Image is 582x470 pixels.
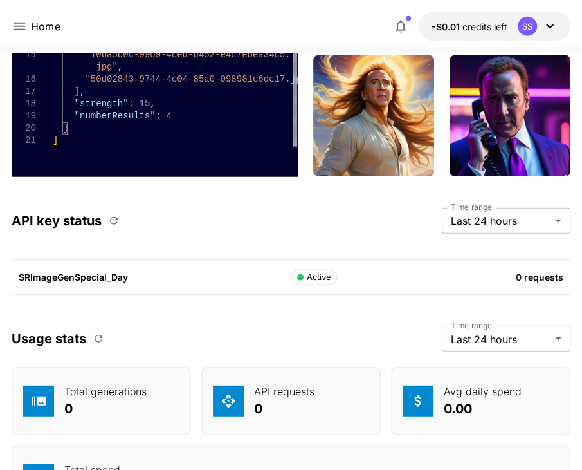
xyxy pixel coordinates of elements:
[64,384,147,399] p: Total generations
[12,98,36,110] div: 18
[75,86,80,97] span: ]
[129,99,134,109] span: :
[80,86,85,97] span: ,
[86,74,313,84] span: "50d02843-9744-4e04-85a0-098981c6dc17.jpg"
[19,270,291,284] p: SRImageGenSpecial_Day
[86,50,291,60] span: "10ba5b0c-99d9-4ced-b452-e4c7ebea34c5.
[31,19,60,34] nav: breadcrumb
[53,135,58,146] span: ]
[432,20,507,33] div: -$0.0054
[118,62,123,72] span: ,
[451,202,492,213] label: Time range
[450,55,570,176] img: closeup man rwre on the phone, wearing a suit
[31,19,60,34] a: Home
[444,384,522,399] p: Avg daily spend
[12,86,36,98] div: 17
[254,384,314,399] p: API requests
[12,49,36,61] div: 15
[313,55,434,176] img: man rwre long hair, enjoying sun and wind` - Style: `Fantasy art
[12,135,36,147] div: 21
[518,17,537,36] div: SS
[140,99,150,109] span: 15
[75,99,129,109] span: "strength"
[96,62,118,72] span: jpg"
[12,122,36,135] div: 20
[297,271,331,284] div: Active
[432,21,462,32] span: -$0.01
[12,110,36,122] div: 19
[64,123,69,133] span: }
[451,320,492,331] label: Time range
[462,21,507,32] span: credits left
[451,213,550,229] span: Last 24 hours
[150,99,155,109] span: ,
[75,111,156,121] span: "numberResults"
[444,399,522,418] p: 0.00
[254,399,314,418] p: 0
[12,211,102,230] p: API key status
[167,111,172,121] span: 4
[12,329,86,348] p: Usage stats
[451,332,550,347] span: Last 24 hours
[400,270,563,284] p: 0 requests
[12,73,36,86] div: 16
[156,111,161,121] span: :
[419,12,570,41] button: -$0.0054SS
[64,399,147,418] p: 0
